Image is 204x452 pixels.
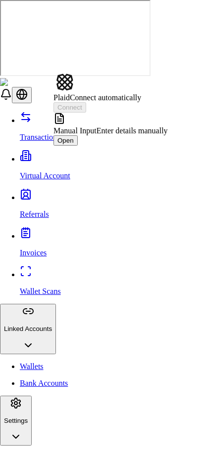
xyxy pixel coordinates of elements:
span: Plaid [53,93,70,102]
span: Manual Input [53,126,97,135]
button: Connect [53,102,86,113]
span: Connect automatically [70,93,141,102]
span: Enter details manually [97,126,168,135]
button: Open [53,135,78,146]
